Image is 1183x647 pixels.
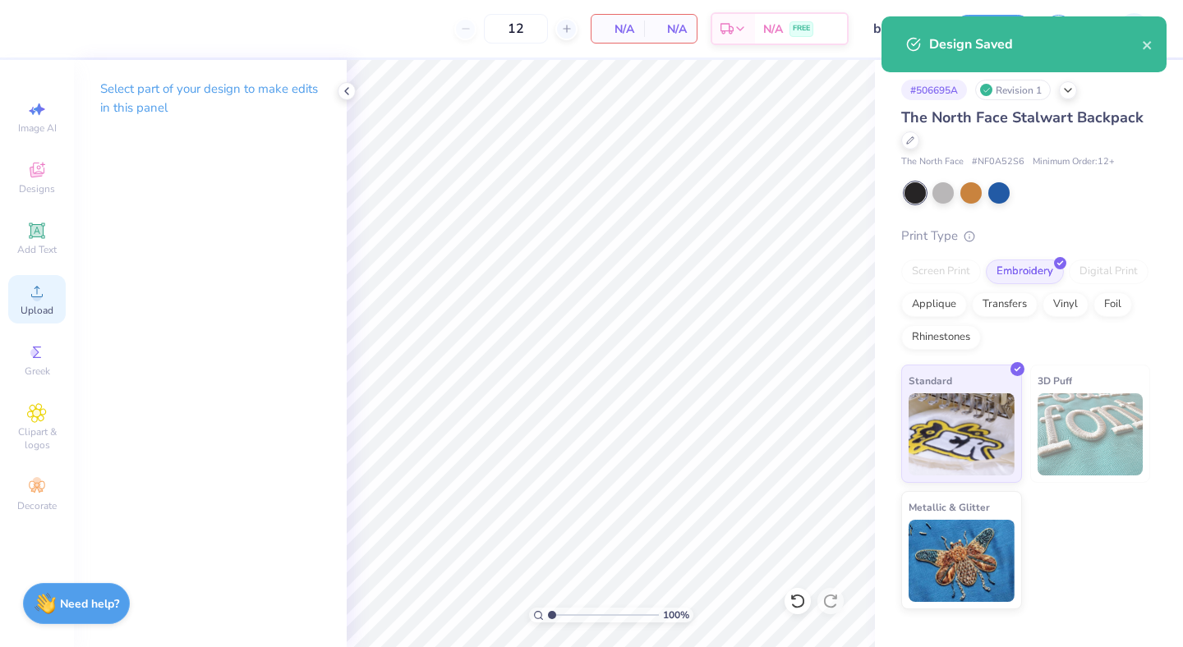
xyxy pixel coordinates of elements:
[663,608,689,622] span: 100 %
[484,14,548,44] input: – –
[60,596,119,612] strong: Need help?
[1043,292,1089,317] div: Vinyl
[17,243,57,256] span: Add Text
[654,21,687,38] span: N/A
[972,155,1024,169] span: # NF0A52S6
[19,182,55,195] span: Designs
[909,520,1015,602] img: Metallic & Glitter
[972,292,1038,317] div: Transfers
[601,21,634,38] span: N/A
[901,292,967,317] div: Applique
[1069,259,1148,284] div: Digital Print
[1033,155,1115,169] span: Minimum Order: 12 +
[901,259,981,284] div: Screen Print
[901,325,981,350] div: Rhinestones
[18,122,57,135] span: Image AI
[929,34,1142,54] div: Design Saved
[901,108,1144,127] span: The North Face Stalwart Backpack
[901,155,964,169] span: The North Face
[763,21,783,38] span: N/A
[1038,393,1144,475] img: 3D Puff
[1038,372,1072,389] span: 3D Puff
[909,498,990,516] span: Metallic & Glitter
[17,499,57,512] span: Decorate
[793,23,810,34] span: FREE
[861,12,941,45] input: Untitled Design
[8,425,66,452] span: Clipart & logos
[100,80,320,117] p: Select part of your design to make edits in this panel
[901,227,1150,245] div: Print Type
[909,372,952,389] span: Standard
[975,80,1051,100] div: Revision 1
[25,365,50,378] span: Greek
[1142,34,1153,54] button: close
[1093,292,1132,317] div: Foil
[21,304,53,317] span: Upload
[986,259,1064,284] div: Embroidery
[909,393,1015,475] img: Standard
[901,80,967,100] div: # 506695A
